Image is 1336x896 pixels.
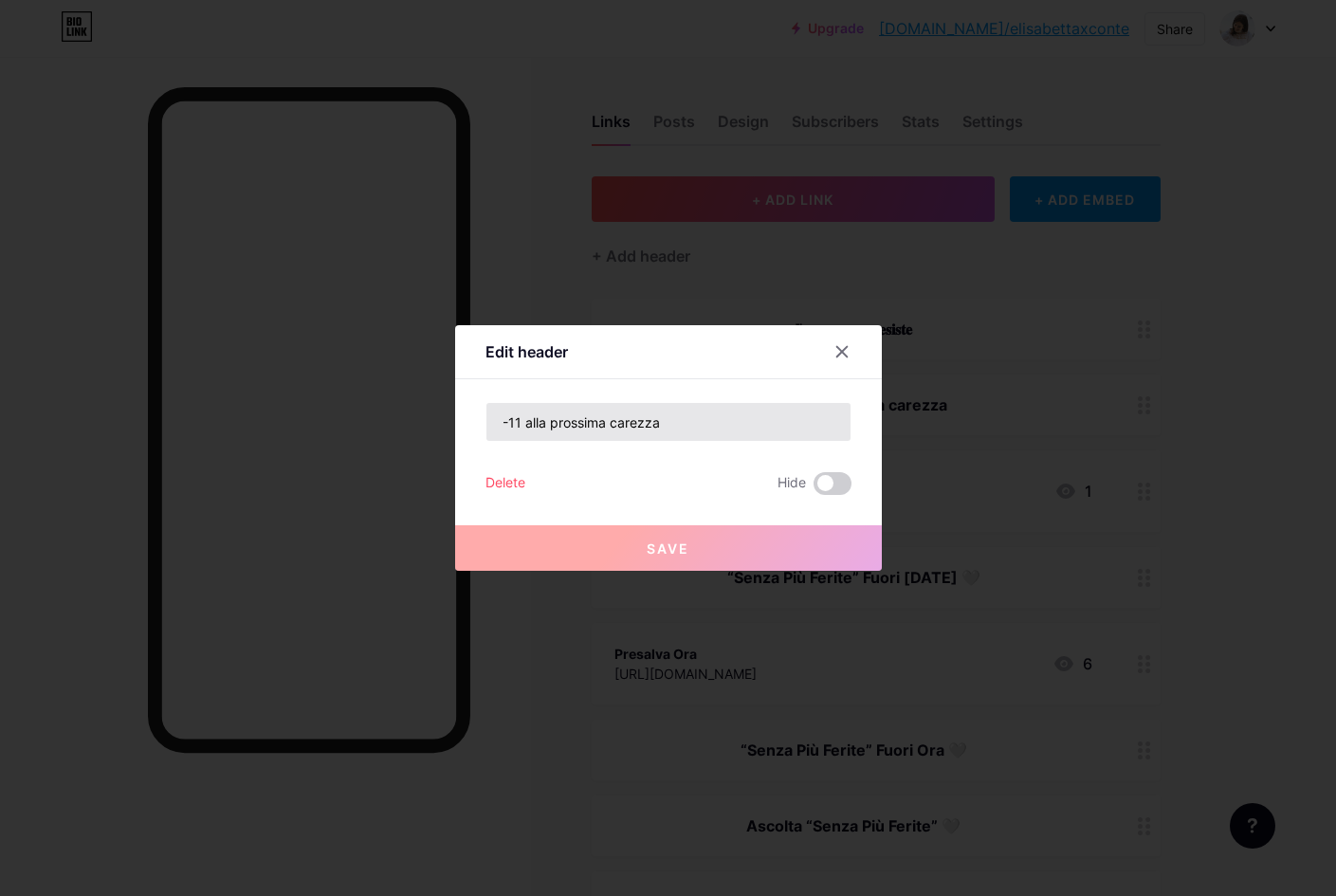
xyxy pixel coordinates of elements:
div: Delete [485,472,525,495]
span: Hide [778,472,806,495]
button: Save [455,525,882,571]
div: Edit header [485,340,568,363]
input: Title [486,403,851,441]
span: Save [647,540,689,557]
